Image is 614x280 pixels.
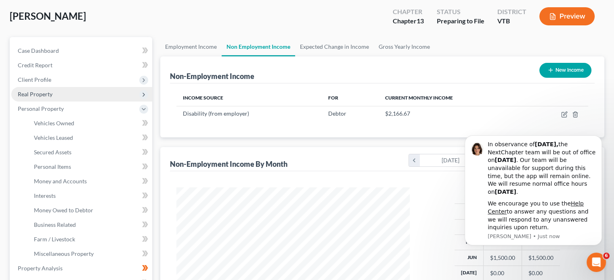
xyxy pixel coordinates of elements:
span: [PERSON_NAME] [10,10,86,22]
a: Business Related [27,218,152,232]
span: Secured Assets [34,149,71,156]
span: Current Monthly Income [385,95,453,101]
span: 6 [603,253,610,259]
span: Interests [34,192,56,199]
div: Non-Employment Income By Month [170,159,287,169]
span: Vehicles Owned [34,120,74,127]
a: Case Dashboard [11,44,152,58]
span: Credit Report [18,62,52,68]
div: Chapter [393,17,424,26]
span: Vehicles Leased [34,134,73,141]
th: Jun [455,250,484,265]
span: Money and Accounts [34,178,87,185]
div: District [497,7,526,17]
div: VTB [497,17,526,26]
div: $1,500.00 [490,254,515,262]
a: Property Analysis [11,261,152,276]
span: Case Dashboard [18,47,59,54]
div: Status [437,7,484,17]
iframe: Intercom notifications message [453,129,614,250]
span: Income Source [183,95,223,101]
div: Non-Employment Income [170,71,254,81]
a: Secured Assets [27,145,152,160]
div: Chapter [393,7,424,17]
span: Money Owed to Debtor [34,207,93,214]
a: Gross Yearly Income [374,37,435,56]
div: $0.00 [490,269,515,277]
span: Real Property [18,91,52,97]
span: Personal Property [18,105,64,112]
span: Miscellaneous Property [34,250,94,257]
i: chevron_left [409,154,420,166]
a: Miscellaneous Property [27,247,152,261]
a: Expected Change in Income [295,37,374,56]
button: New Income [539,63,591,78]
span: Property Analysis [18,265,63,272]
a: Credit Report [11,58,152,73]
span: Business Related [34,221,76,228]
span: For [328,95,338,101]
a: Money and Accounts [27,174,152,189]
a: Employment Income [160,37,222,56]
span: Personal Items [34,163,71,170]
span: Farm / Livestock [34,236,75,243]
a: Personal Items [27,160,152,174]
div: [DATE] [420,154,482,166]
a: Money Owed to Debtor [27,203,152,218]
span: $2,166.67 [385,110,410,117]
a: Vehicles Owned [27,116,152,131]
span: 13 [417,17,424,25]
div: Preparing to File [437,17,484,26]
a: Vehicles Leased [27,131,152,145]
a: Farm / Livestock [27,232,152,247]
span: Client Profile [18,76,51,83]
button: Preview [539,7,595,25]
a: Interests [27,189,152,203]
span: Disability (from employer) [183,110,249,117]
span: Debtor [328,110,346,117]
td: $1,500.00 [522,250,560,265]
iframe: Intercom live chat [587,253,606,272]
a: Non Employment Income [222,37,295,56]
